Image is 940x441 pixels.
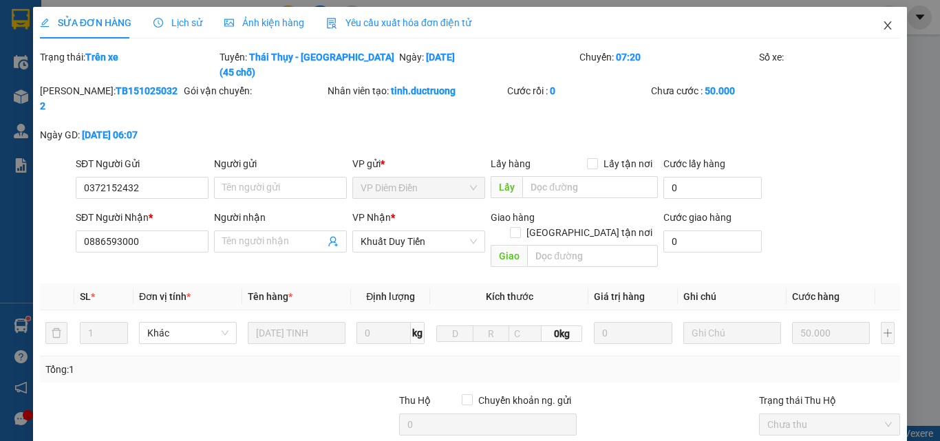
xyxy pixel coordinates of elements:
[147,323,228,343] span: Khác
[248,291,292,302] span: Tên hàng
[491,176,522,198] span: Lấy
[436,325,473,342] input: D
[550,85,555,96] b: 0
[663,177,762,199] input: Cước lấy hàng
[220,52,394,78] b: Thái Thụy - [GEOGRAPHIC_DATA] (45 chỗ)
[767,414,892,435] span: Chưa thu
[868,7,907,45] button: Close
[527,245,658,267] input: Dọc đường
[224,17,304,28] span: Ảnh kiện hàng
[39,50,218,80] div: Trạng thái:
[663,158,725,169] label: Cước lấy hàng
[40,17,131,28] span: SỬA ĐƠN HÀNG
[80,291,91,302] span: SL
[139,291,191,302] span: Đơn vị tính
[678,283,787,310] th: Ghi chú
[391,85,456,96] b: tinh.ductruong
[522,176,658,198] input: Dọc đường
[616,52,641,63] b: 07:20
[45,362,364,377] div: Tổng: 1
[792,291,840,302] span: Cước hàng
[578,50,758,80] div: Chuyến:
[153,17,202,28] span: Lịch sử
[411,322,425,344] span: kg
[326,17,471,28] span: Yêu cầu xuất hóa đơn điện tử
[366,291,415,302] span: Định lượng
[509,325,542,342] input: C
[881,322,895,344] button: plus
[326,18,337,29] img: icon
[473,325,510,342] input: R
[214,210,347,225] div: Người nhận
[491,158,531,169] span: Lấy hàng
[82,129,138,140] b: [DATE] 06:07
[40,83,181,114] div: [PERSON_NAME]:
[352,156,485,171] div: VP gửi
[76,210,209,225] div: SĐT Người Nhận
[214,156,347,171] div: Người gửi
[491,212,535,223] span: Giao hàng
[398,50,577,80] div: Ngày:
[328,83,504,98] div: Nhân viên tạo:
[491,245,527,267] span: Giao
[651,83,792,98] div: Chưa cước :
[792,322,870,344] input: 0
[361,231,477,252] span: Khuất Duy Tiến
[663,212,731,223] label: Cước giao hàng
[486,291,533,302] span: Kích thước
[683,322,781,344] input: Ghi Chú
[705,85,735,96] b: 50.000
[663,230,762,252] input: Cước giao hàng
[759,393,900,408] div: Trạng thái Thu Hộ
[594,291,645,302] span: Giá trị hàng
[882,20,893,31] span: close
[598,156,658,171] span: Lấy tận nơi
[45,322,67,344] button: delete
[758,50,901,80] div: Số xe:
[361,178,477,198] span: VP Diêm Điền
[184,83,325,98] div: Gói vận chuyển:
[507,83,648,98] div: Cước rồi :
[473,393,577,408] span: Chuyển khoản ng. gửi
[399,395,431,406] span: Thu Hộ
[352,212,391,223] span: VP Nhận
[224,18,234,28] span: picture
[153,18,163,28] span: clock-circle
[76,156,209,171] div: SĐT Người Gửi
[594,322,672,344] input: 0
[521,225,658,240] span: [GEOGRAPHIC_DATA] tận nơi
[40,18,50,28] span: edit
[426,52,455,63] b: [DATE]
[542,325,582,342] span: 0kg
[328,236,339,247] span: user-add
[85,52,118,63] b: Trên xe
[248,322,345,344] input: VD: Bàn, Ghế
[218,50,398,80] div: Tuyến:
[40,127,181,142] div: Ngày GD:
